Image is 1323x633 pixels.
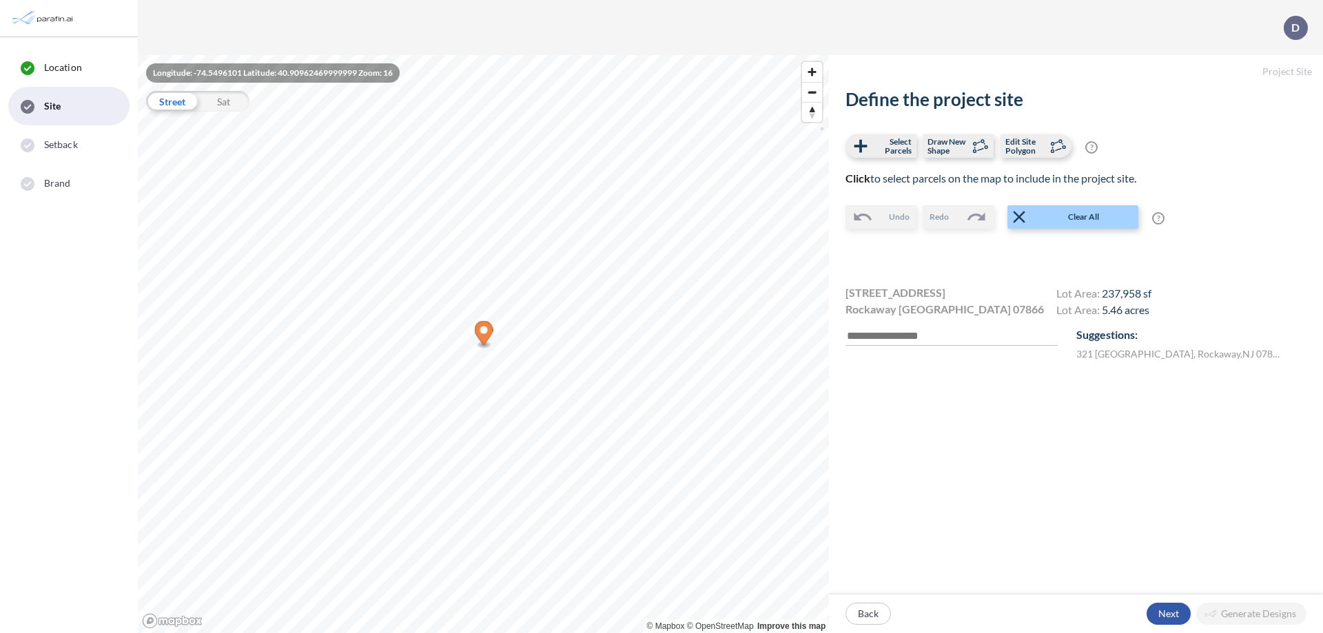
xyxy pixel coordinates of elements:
[757,621,825,631] a: Improve this map
[44,176,71,190] span: Brand
[475,321,493,349] div: Map marker
[1076,326,1306,343] p: Suggestions:
[1152,212,1165,225] span: ?
[1056,287,1151,303] h4: Lot Area:
[802,82,822,102] button: Zoom out
[845,284,945,301] span: [STREET_ADDRESS]
[647,621,685,631] a: Mapbox
[1007,205,1138,229] button: Clear All
[146,91,198,112] div: Street
[802,62,822,82] button: Zoom in
[1102,287,1151,300] span: 237,958 sf
[1076,346,1284,361] label: 321 [GEOGRAPHIC_DATA] , Rockaway , NJ 07866 , US
[871,137,912,155] span: Select Parcels
[930,211,949,223] span: Redo
[1056,303,1151,320] h4: Lot Area:
[845,172,870,185] b: Click
[1291,21,1300,34] p: D
[923,205,994,229] button: Redo
[845,205,916,229] button: Undo
[142,613,203,629] a: Mapbox homepage
[802,102,822,122] button: Reset bearing to north
[845,603,891,625] button: Back
[198,91,249,112] div: Sat
[44,99,61,113] span: Site
[927,137,968,155] span: Draw New Shape
[687,621,754,631] a: OpenStreetMap
[1147,603,1191,625] button: Next
[1102,303,1149,316] span: 5.46 acres
[845,172,1136,185] span: to select parcels on the map to include in the project site.
[1085,141,1098,154] span: ?
[802,83,822,102] span: Zoom out
[146,63,400,83] div: Longitude: -74.5496101 Latitude: 40.90962469999999 Zoom: 16
[858,607,879,621] p: Back
[802,103,822,122] span: Reset bearing to north
[1005,137,1046,155] span: Edit Site Polygon
[44,61,82,74] span: Location
[845,89,1306,110] h2: Define the project site
[829,55,1323,89] h5: Project Site
[1029,211,1137,223] span: Clear All
[845,301,1044,318] span: Rockaway [GEOGRAPHIC_DATA] 07866
[889,211,910,223] span: Undo
[44,138,78,152] span: Setback
[138,55,829,633] canvas: Map
[10,6,77,31] img: Parafin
